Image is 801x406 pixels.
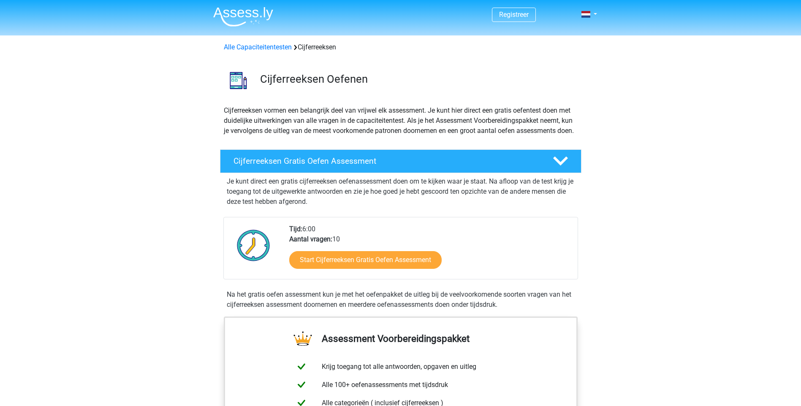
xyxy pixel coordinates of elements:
[220,62,256,98] img: cijferreeksen
[217,149,585,173] a: Cijferreeksen Gratis Oefen Assessment
[260,73,575,86] h3: Cijferreeksen Oefenen
[289,235,332,243] b: Aantal vragen:
[220,42,581,52] div: Cijferreeksen
[232,224,275,266] img: Klok
[289,225,302,233] b: Tijd:
[213,7,273,27] img: Assessly
[224,43,292,51] a: Alle Capaciteitentesten
[223,290,578,310] div: Na het gratis oefen assessment kun je met het oefenpakket de uitleg bij de veelvoorkomende soorte...
[289,251,442,269] a: Start Cijferreeksen Gratis Oefen Assessment
[234,156,539,166] h4: Cijferreeksen Gratis Oefen Assessment
[499,11,529,19] a: Registreer
[283,224,577,279] div: 6:00 10
[227,176,575,207] p: Je kunt direct een gratis cijferreeksen oefenassessment doen om te kijken waar je staat. Na afloo...
[224,106,578,136] p: Cijferreeksen vormen een belangrijk deel van vrijwel elk assessment. Je kunt hier direct een grat...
